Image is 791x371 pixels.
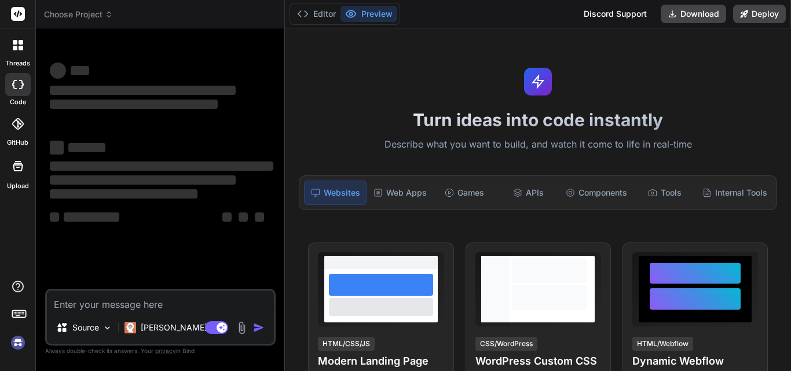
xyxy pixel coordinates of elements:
button: Download [661,5,726,23]
img: attachment [235,321,248,335]
span: ‌ [71,66,89,75]
span: ‌ [255,212,264,222]
div: Games [434,181,495,205]
span: ‌ [50,141,64,155]
span: ‌ [50,189,197,199]
span: ‌ [50,175,236,185]
img: Pick Models [102,323,112,333]
div: HTML/Webflow [632,337,693,351]
button: Editor [292,6,340,22]
div: Discord Support [577,5,654,23]
span: ‌ [50,100,218,109]
label: GitHub [7,138,28,148]
h4: WordPress Custom CSS [475,353,601,369]
div: HTML/CSS/JS [318,337,375,351]
div: Tools [634,181,695,205]
span: Choose Project [44,9,113,20]
p: Describe what you want to build, and watch it come to life in real-time [292,137,784,152]
div: Internal Tools [698,181,772,205]
h4: Modern Landing Page [318,353,444,369]
span: ‌ [50,161,273,171]
div: Web Apps [369,181,431,205]
div: Websites [304,181,367,205]
p: Always double-check its answers. Your in Bind [45,346,276,357]
span: ‌ [68,143,105,152]
span: ‌ [50,63,66,79]
h1: Turn ideas into code instantly [292,109,784,130]
button: Deploy [733,5,786,23]
label: code [10,97,26,107]
span: ‌ [50,86,236,95]
button: Preview [340,6,397,22]
span: ‌ [222,212,232,222]
img: signin [8,333,28,352]
div: APIs [497,181,559,205]
div: Components [561,181,632,205]
span: privacy [155,347,176,354]
label: threads [5,58,30,68]
span: ‌ [64,212,119,222]
p: Source [72,322,99,333]
img: Claude 4 Sonnet [124,322,136,333]
label: Upload [7,181,29,191]
p: [PERSON_NAME] 4 S.. [141,322,227,333]
div: CSS/WordPress [475,337,537,351]
span: ‌ [50,212,59,222]
img: icon [253,322,265,333]
span: ‌ [239,212,248,222]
